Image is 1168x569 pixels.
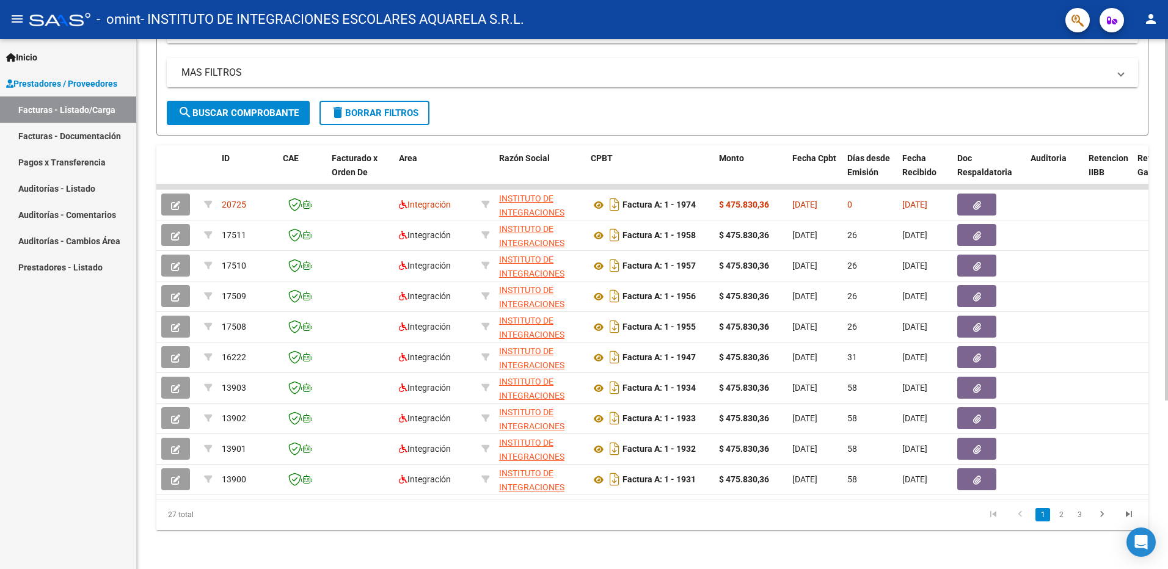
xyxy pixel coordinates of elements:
[902,474,927,484] span: [DATE]
[222,474,246,484] span: 13900
[714,145,787,199] datatable-header-cell: Monto
[222,153,230,163] span: ID
[222,444,246,454] span: 13901
[719,322,769,332] strong: $ 475.830,36
[181,66,1109,79] mat-panel-title: MAS FILTROS
[499,438,567,489] span: INSTITUTO DE INTEGRACIONES ESCOLARES AQUARELA S.R.L.
[719,291,769,301] strong: $ 475.830,36
[847,474,857,484] span: 58
[327,145,394,199] datatable-header-cell: Facturado x Orden De
[792,383,817,393] span: [DATE]
[719,383,769,393] strong: $ 475.830,36
[499,346,567,397] span: INSTITUTO DE INTEGRACIONES ESCOLARES AQUARELA S.R.L.
[622,292,696,302] strong: Factura A: 1 - 1956
[399,413,451,423] span: Integración
[494,145,586,199] datatable-header-cell: Razón Social
[1117,508,1141,521] a: go to last page
[792,413,817,423] span: [DATE]
[1035,508,1050,521] a: 1
[847,230,857,240] span: 26
[902,444,927,454] span: [DATE]
[719,261,769,270] strong: $ 475.830,36
[499,224,567,275] span: INSTITUTO DE INTEGRACIONES ESCOLARES AQUARELA S.R.L.
[607,286,622,306] i: Descargar documento
[607,225,622,245] i: Descargar documento
[847,200,852,209] span: 0
[902,352,927,362] span: [DATE]
[330,107,418,118] span: Borrar Filtros
[499,377,567,428] span: INSTITUTO DE INTEGRACIONES ESCOLARES AQUARELA S.R.L.
[622,353,696,363] strong: Factura A: 1 - 1947
[499,344,581,370] div: 30715611852
[222,352,246,362] span: 16222
[399,291,451,301] span: Integración
[6,51,37,64] span: Inicio
[156,499,352,530] div: 27 total
[1144,12,1158,26] mat-icon: person
[792,230,817,240] span: [DATE]
[902,261,927,270] span: [DATE]
[902,413,927,423] span: [DATE]
[847,444,857,454] span: 58
[499,316,567,367] span: INSTITUTO DE INTEGRACIONES ESCOLARES AQUARELA S.R.L.
[1126,527,1156,557] div: Open Intercom Messenger
[167,58,1138,87] mat-expansion-panel-header: MAS FILTROS
[957,153,1012,177] span: Doc Respaldatoria
[847,413,857,423] span: 58
[178,105,192,120] mat-icon: search
[719,153,744,163] span: Monto
[902,153,936,177] span: Fecha Recibido
[319,101,429,125] button: Borrar Filtros
[1031,153,1067,163] span: Auditoria
[499,314,581,339] div: 30715611852
[399,153,417,163] span: Area
[499,222,581,248] div: 30715611852
[394,145,476,199] datatable-header-cell: Area
[792,322,817,332] span: [DATE]
[719,200,769,209] strong: $ 475.830,36
[399,261,451,270] span: Integración
[622,383,696,393] strong: Factura A: 1 - 1934
[792,200,817,209] span: [DATE]
[399,200,451,209] span: Integración
[622,200,696,210] strong: Factura A: 1 - 1974
[6,77,117,90] span: Prestadores / Proveedores
[719,444,769,454] strong: $ 475.830,36
[622,261,696,271] strong: Factura A: 1 - 1957
[792,474,817,484] span: [DATE]
[622,322,696,332] strong: Factura A: 1 - 1955
[902,200,927,209] span: [DATE]
[792,352,817,362] span: [DATE]
[330,105,345,120] mat-icon: delete
[399,322,451,332] span: Integración
[607,195,622,214] i: Descargar documento
[141,6,524,33] span: - INSTITUTO DE INTEGRACIONES ESCOLARES AQUARELA S.R.L.
[1054,508,1068,521] a: 2
[178,107,299,118] span: Buscar Comprobante
[607,469,622,489] i: Descargar documento
[332,153,378,177] span: Facturado x Orden De
[842,145,897,199] datatable-header-cell: Días desde Emisión
[847,291,857,301] span: 26
[499,405,581,431] div: 30715611852
[847,153,890,177] span: Días desde Emisión
[222,291,246,301] span: 17509
[607,347,622,367] i: Descargar documento
[719,352,769,362] strong: $ 475.830,36
[607,439,622,458] i: Descargar documento
[847,322,857,332] span: 26
[591,153,613,163] span: CPBT
[607,408,622,428] i: Descargar documento
[399,444,451,454] span: Integración
[399,474,451,484] span: Integración
[278,145,327,199] datatable-header-cell: CAE
[952,145,1026,199] datatable-header-cell: Doc Respaldatoria
[499,255,567,306] span: INSTITUTO DE INTEGRACIONES ESCOLARES AQUARELA S.R.L.
[847,261,857,270] span: 26
[1084,145,1133,199] datatable-header-cell: Retencion IIBB
[719,230,769,240] strong: $ 475.830,36
[97,6,141,33] span: - omint
[283,153,299,163] span: CAE
[499,375,581,400] div: 30715611852
[719,413,769,423] strong: $ 475.830,36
